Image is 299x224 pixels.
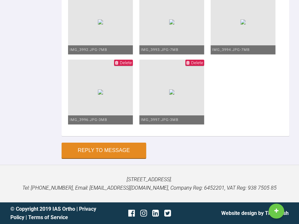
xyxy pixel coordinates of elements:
[98,19,103,25] img: 9c67717f-c8c5-4ce5-ba3e-539f1b96befe
[10,206,96,220] a: Privacy Policy
[141,48,178,52] span: IMG_3993.JPG - 7MB
[10,175,289,192] p: [STREET_ADDRESS]. Tel: [PHONE_NUMBER], Email: [EMAIL_ADDRESS][DOMAIN_NAME], Company Reg: 6452201,...
[98,89,103,95] img: b0842688-8aaa-49ae-aede-a1028c9fdcc6
[70,118,107,122] span: IMG_3996.JPG - 3MB
[70,48,107,52] span: IMG_3992.JPG - 7MB
[169,19,174,25] img: e38a1170-8974-4692-bf91-37e59a3cab5a
[212,48,250,52] span: IMG_3994.JPG - 7MB
[240,19,246,25] img: 2d7cb876-1216-4f37-a6ba-70aac5d8a5b4
[120,60,132,65] span: Delete
[28,214,68,220] a: Terms of Service
[62,143,146,158] button: Reply to Message
[269,204,284,218] a: New Case
[10,205,103,221] div: © Copyright 2019 IAS Ortho | |
[221,210,289,216] a: Website design by The Fresh
[169,89,174,95] img: 9de93b8a-bdf8-4f49-b498-57b582b06692
[141,118,178,122] span: IMG_3997.JPG - 3MB
[191,60,203,65] span: Delete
